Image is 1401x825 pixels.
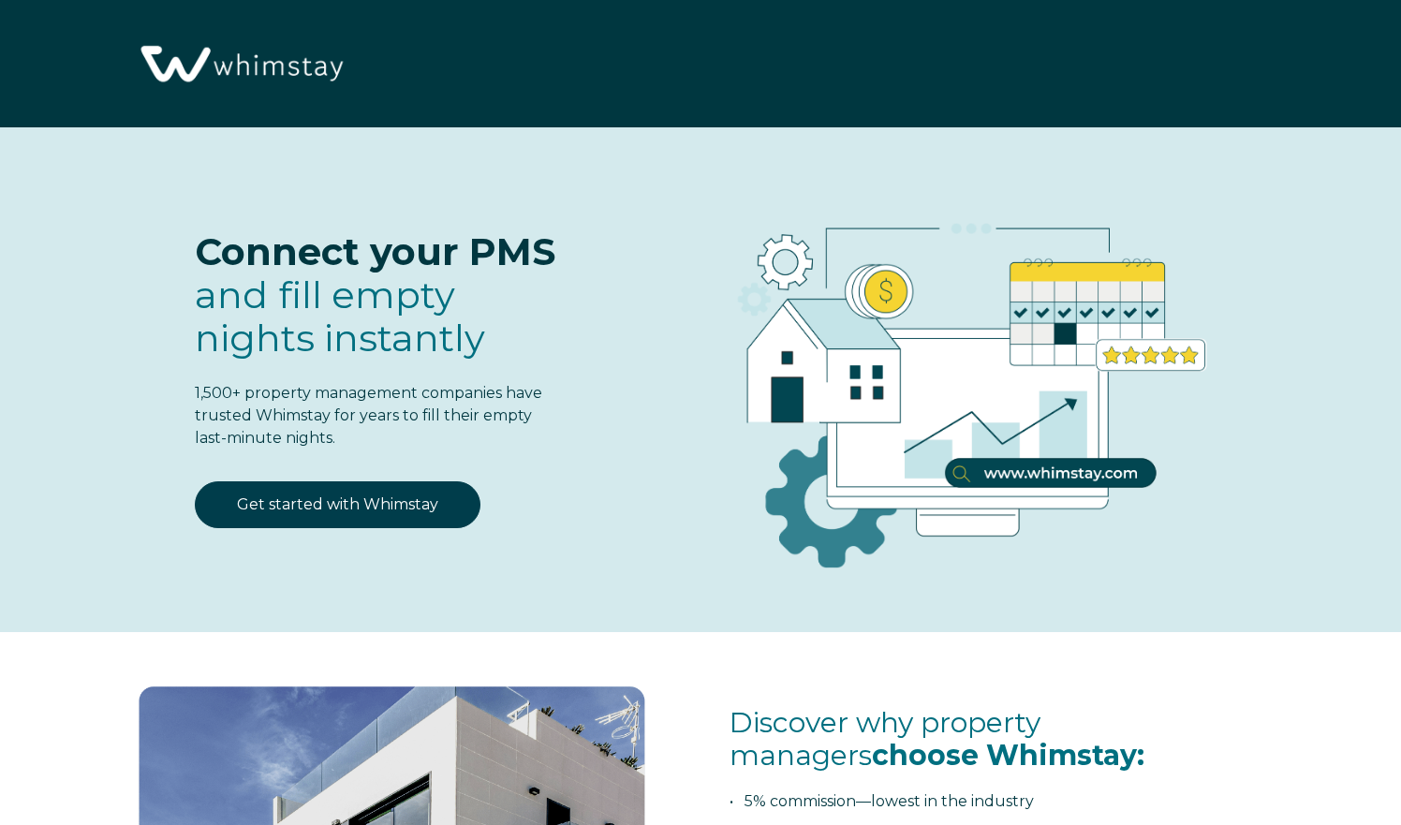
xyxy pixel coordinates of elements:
img: RBO Ilustrations-03 [631,165,1290,597]
span: choose Whimstay: [872,738,1144,773]
span: fill empty nights instantly [195,272,485,361]
span: and [195,272,485,361]
img: Whimstay Logo-02 1 [131,9,349,121]
span: Discover why property managers [730,705,1144,773]
a: Get started with Whimstay [195,481,480,528]
span: 1,500+ property management companies have trusted Whimstay for years to fill their empty last-min... [195,384,542,447]
span: • 5% commission—lowest in the industry [730,792,1034,810]
span: Connect your PMS [195,228,555,274]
